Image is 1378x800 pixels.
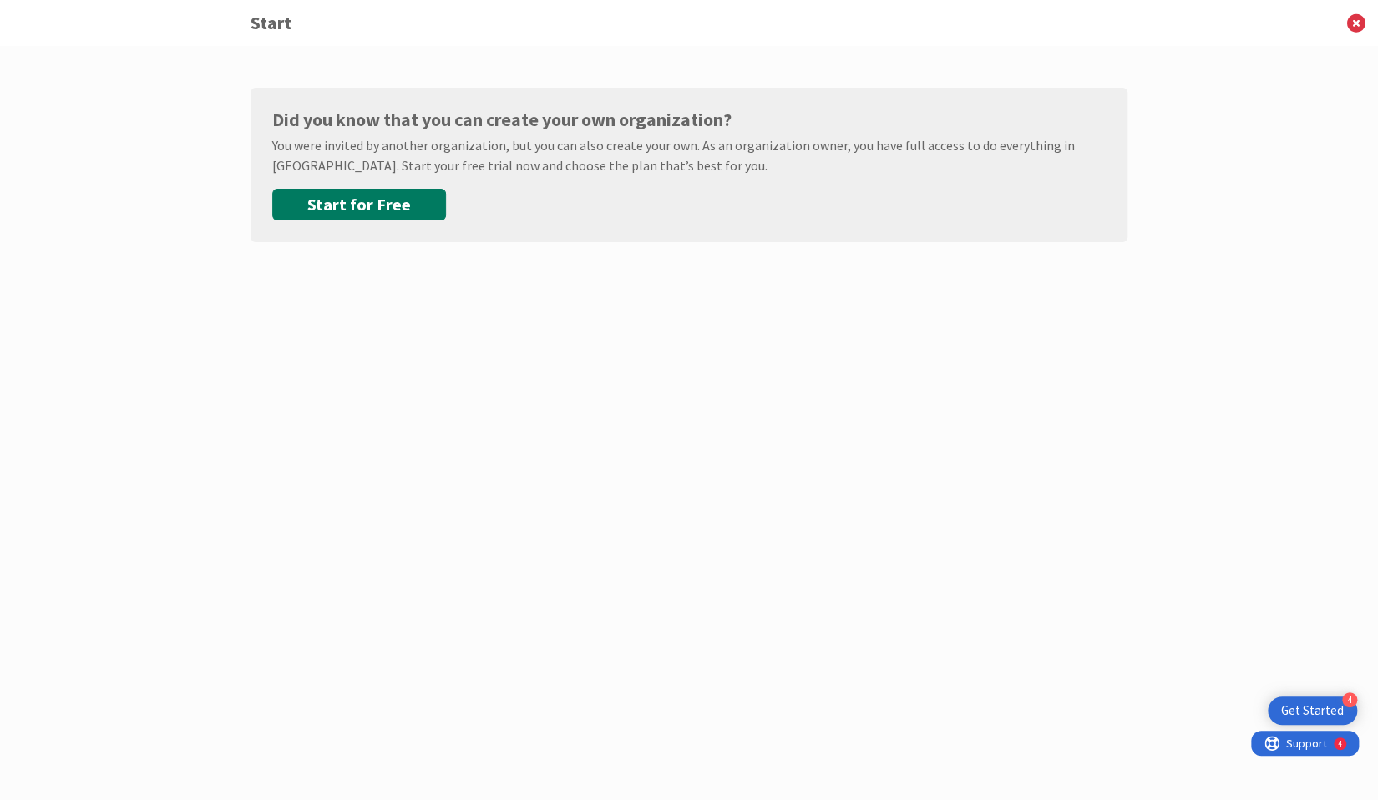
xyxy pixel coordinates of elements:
[272,135,1106,175] p: You were invited by another organization, but you can also create your own. As an organization ow...
[272,109,1106,130] h1: Did you know that you can create your own organization?
[1268,696,1357,725] div: Open Get Started checklist, remaining modules: 4
[1342,692,1357,707] div: 4
[87,7,91,20] div: 4
[1281,702,1344,719] div: Get Started
[272,189,446,220] button: Start for Free
[35,3,76,23] span: Support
